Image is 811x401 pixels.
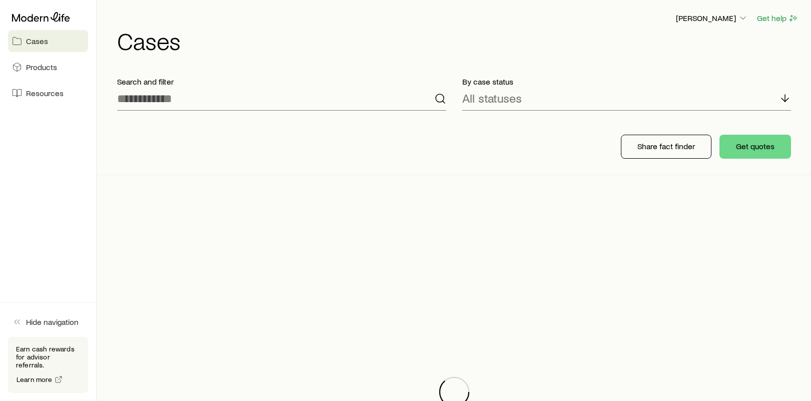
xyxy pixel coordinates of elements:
button: Get quotes [719,135,791,159]
span: Cases [26,36,48,46]
button: [PERSON_NAME] [675,13,748,25]
span: Resources [26,88,64,98]
span: Learn more [17,376,53,383]
p: Earn cash rewards for advisor referrals. [16,345,80,369]
button: Get help [756,13,799,24]
p: [PERSON_NAME] [676,13,748,23]
p: By case status [462,77,791,87]
a: Cases [8,30,88,52]
p: All statuses [462,91,522,105]
button: Hide navigation [8,311,88,333]
a: Products [8,56,88,78]
p: Share fact finder [637,141,695,151]
span: Products [26,62,57,72]
button: Share fact finder [621,135,711,159]
span: Hide navigation [26,317,79,327]
a: Resources [8,82,88,104]
p: Search and filter [117,77,446,87]
h1: Cases [117,29,799,53]
div: Earn cash rewards for advisor referrals.Learn more [8,337,88,393]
